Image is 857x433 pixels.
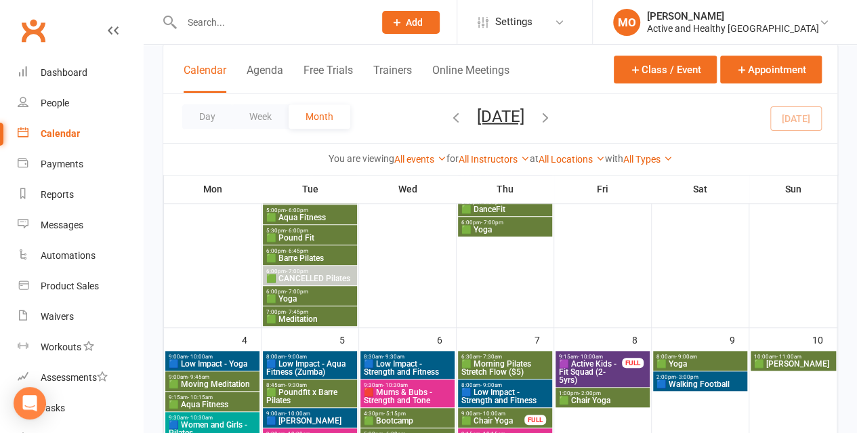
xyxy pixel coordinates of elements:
div: 8 [632,328,651,350]
div: Reports [41,189,74,200]
span: 8:00am [266,354,354,360]
a: Dashboard [18,58,143,88]
a: All Locations [539,154,605,165]
th: Fri [554,175,652,203]
span: 🟩 CANCELLED Pilates [266,274,354,283]
button: Agenda [247,64,283,93]
button: Appointment [720,56,822,83]
span: - 10:30am [188,415,213,421]
span: - 10:30am [383,382,408,388]
a: Waivers [18,302,143,332]
span: 🟥 Mums & Bubs - Strength and Tone [363,388,452,405]
div: FULL [524,415,546,425]
span: - 9:00am [285,354,307,360]
span: 🟩 Meditation [266,315,354,323]
strong: at [530,153,539,164]
div: Workouts [41,342,81,352]
span: 6:00pm [266,248,354,254]
div: 5 [339,328,358,350]
span: 8:00am [656,354,745,360]
span: - 3:00pm [676,374,698,380]
button: Trainers [373,64,412,93]
span: - 11:00am [776,354,801,360]
span: - 10:00am [480,411,505,417]
span: 🟦 Low Impact - Aqua Fitness (Zumba) [266,360,354,376]
a: Payments [18,149,143,180]
span: 🟩 [PERSON_NAME] [753,360,833,368]
span: - 2:00pm [579,390,601,396]
th: Sat [652,175,749,203]
span: 9:00am [168,354,257,360]
button: Add [382,11,440,34]
span: 2:00pm [656,374,745,380]
span: 🟪 Active Kids - Fit Squad (2-5yrs) [558,360,623,384]
span: - 10:00am [188,354,213,360]
span: 9:00am [266,411,354,417]
div: 4 [242,328,261,350]
span: 4:30pm [363,411,452,417]
button: Free Trials [304,64,353,93]
span: 🟩 Chair Yoga [461,417,525,425]
span: 6:00pm [461,220,549,226]
th: Thu [457,175,554,203]
span: 🟩 Yoga [656,360,745,368]
button: Week [232,104,289,129]
span: 🟩 Yoga [461,226,549,234]
span: - 10:00am [285,411,310,417]
div: MO [613,9,640,36]
a: Automations [18,241,143,271]
span: 🟩 Poundfit x Barre Pilates [266,388,354,405]
span: - 9:30am [383,354,404,360]
div: Automations [41,250,96,261]
span: 🟦 Low Impact - Strength and Fitness [461,388,549,405]
span: - 9:00am [480,382,502,388]
a: Calendar [18,119,143,149]
span: - 9:30am [285,382,307,388]
th: Mon [164,175,262,203]
span: - 7:00pm [286,268,308,274]
span: 🟩 Morning Pilates Stretch Flow ($5) [461,360,549,376]
span: 🟩 Barre Pilates [266,254,354,262]
strong: You are viewing [329,153,394,164]
span: 9:15am [168,394,257,400]
a: People [18,88,143,119]
button: Class / Event [614,56,717,83]
div: 10 [812,328,837,350]
button: Online Meetings [432,64,509,93]
span: 5:00pm [266,207,354,213]
span: 8:45am [266,382,354,388]
a: Reports [18,180,143,210]
strong: for [446,153,459,164]
span: 🟦 Walking Football [656,380,745,388]
span: 🟩 Moving Meditation [168,380,257,388]
span: 1:00pm [558,390,647,396]
span: 🟩 DanceFit [461,205,549,213]
span: 8:00am [461,382,549,388]
button: Month [289,104,350,129]
a: Clubworx [16,14,50,47]
div: Active and Healthy [GEOGRAPHIC_DATA] [647,22,819,35]
span: - 5:15pm [383,411,406,417]
span: 🟦 Low Impact - Strength and Fitness [363,360,452,376]
span: 6:00pm [266,268,354,274]
div: Calendar [41,128,80,139]
div: Messages [41,220,83,230]
div: Product Sales [41,281,99,291]
span: - 7:30am [480,354,502,360]
button: Day [182,104,232,129]
span: - 9:45am [188,374,209,380]
th: Tue [262,175,359,203]
span: - 7:00pm [481,220,503,226]
a: Messages [18,210,143,241]
span: 🟩 Bootcamp [363,417,452,425]
span: 8:30am [363,354,452,360]
span: - 7:45pm [286,309,308,315]
span: 6:30am [461,354,549,360]
a: Workouts [18,332,143,363]
input: Search... [177,13,364,32]
div: People [41,98,69,108]
span: 10:00am [753,354,833,360]
div: 6 [437,328,456,350]
span: 7:00pm [266,309,354,315]
a: Product Sales [18,271,143,302]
